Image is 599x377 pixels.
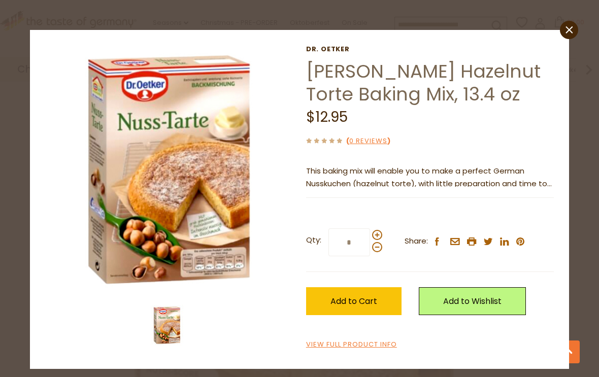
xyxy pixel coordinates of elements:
span: $12.95 [306,107,348,127]
a: 0 Reviews [349,136,387,147]
a: [PERSON_NAME] Hazelnut Torte Baking Mix, 13.4 oz [306,58,541,107]
button: Add to Cart [306,287,402,315]
a: Add to Wishlist [419,287,526,315]
span: Share: [405,235,428,248]
a: Dr. Oetker [306,45,554,53]
img: Dr. Oetker Hazelnut Torte Baking Mix, 13.4 oz [45,45,293,293]
p: This baking mix will enable you to make a perfect German Nusskuchen (hazelnut torte), with little... [306,165,554,190]
input: Qty: [328,228,370,256]
span: ( ) [346,136,390,146]
img: Dr. Oetker Hazelnut Torte Baking Mix, 13.4 oz [147,305,187,346]
a: View Full Product Info [306,339,397,350]
strong: Qty: [306,234,321,247]
span: Add to Cart [330,295,377,307]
